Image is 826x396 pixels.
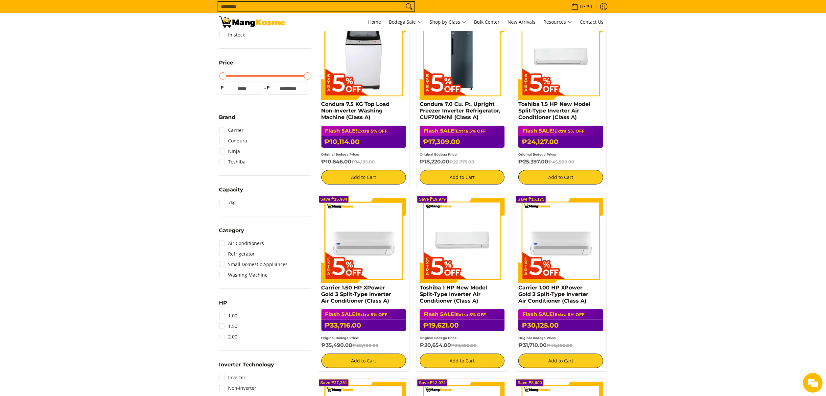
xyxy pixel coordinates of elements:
[419,381,446,385] span: Save ₱12,072
[518,101,590,120] a: Toshiba 1.5 HP New Model Split-Type Inverter Air Conditioner (Class A)
[420,336,458,340] small: Original Bodega Price:
[219,16,285,28] img: BREAKING NEWS: Flash 5ale! August 15-17, 2025 l Mang Kosme
[430,18,466,26] span: Shop by Class
[471,13,503,31] a: Bulk Center
[420,354,505,368] button: Add to Cart
[449,159,474,164] del: ₱22,775.00
[321,285,391,304] a: Carrier 1.50 HP XPower Gold 3 Split-Type Inverter Air Conditioner (Class A)
[219,238,264,249] a: Air Conditioners
[219,157,246,167] a: Toshiba
[365,13,385,31] a: Home
[577,13,607,31] a: Contact Us
[219,300,227,310] summary: Open
[518,170,603,185] button: Add to Cart
[353,343,379,348] del: ₱50,700.00
[219,60,233,65] span: Price
[321,159,406,165] h6: ₱10,646.00
[219,115,236,125] summary: Open
[420,101,500,120] a: Condura 7.0 Cu. Ft. Upright Freezer Inverter Refrigerator, CUF700MNi (Class A)
[321,153,359,156] small: Original Bodega Price:
[219,228,245,233] span: Category
[586,4,593,9] span: ₱0
[569,3,594,10] span: •
[518,336,556,340] small: Original Bodega Price:
[219,136,248,146] a: Condura
[420,170,505,185] button: Add to Cart
[219,85,226,91] span: ₱
[420,159,505,165] h6: ₱18,220.00
[420,342,505,349] h6: ₱20,654.00
[321,170,406,185] button: Add to Cart
[219,321,238,332] a: 1.50
[219,228,245,238] summary: Open
[518,285,588,304] a: Carrier 1.00 HP XPower Gold 3 Split-Type Inverter Air Conditioner (Class A)
[517,381,542,385] span: Save ₱8,600
[219,362,274,367] span: Inverter Technology
[420,285,487,304] a: Toshiba 1 HP New Model Split-Type Inverter Air Conditioner (Class A)
[219,115,236,120] span: Brand
[518,342,603,349] h6: ₱31,710.00
[321,136,406,148] h6: ₱10,114.00
[518,153,556,156] small: Original Bodega Price:
[219,383,257,393] a: Non-Inverter
[219,197,236,208] a: 7kg
[580,19,604,25] span: Contact Us
[219,249,255,259] a: Refrigerator
[579,4,584,9] span: 0
[352,159,375,164] del: ₱14,195.00
[219,310,238,321] a: 1.00
[3,180,125,203] textarea: Type your message and click 'Submit'
[108,3,124,19] div: Minimize live chat window
[508,19,536,25] span: New Arrivals
[219,300,227,306] span: HP
[219,30,245,40] a: In stock
[321,336,359,340] small: Original Bodega Price:
[219,332,238,342] a: 2.00
[505,13,539,31] a: New Arrivals
[420,136,505,148] h6: ₱17,309.00
[96,203,119,211] em: Submit
[518,320,603,331] h6: ₱30,125.00
[321,101,390,120] a: Condura 7.5 KG Top Load Non-Inverter Washing Machine (Class A)
[547,343,573,348] del: ₱45,300.00
[219,187,244,192] span: Capacity
[427,13,470,31] a: Shop by Class
[34,37,110,45] div: Leave a message
[518,198,603,283] img: Carrier 1.00 HP XPower Gold 3 Split-Type Inverter Air Conditioner (Class A)
[219,362,274,372] summary: Open
[14,83,115,149] span: We are offline. Please leave us a message.
[265,85,272,91] span: ₱
[420,320,505,331] h6: ₱19,621.00
[386,13,425,31] a: Bodega Sale
[292,13,607,31] nav: Main Menu
[368,19,381,25] span: Home
[321,354,406,368] button: Add to Cart
[451,343,477,348] del: ₱39,600.00
[420,198,505,283] img: Toshiba 1 HP New Model Split-Type Inverter Air Conditioner (Class A)
[518,354,603,368] button: Add to Cart
[321,320,406,331] h6: ₱33,716.00
[219,372,246,383] a: Inverter
[389,18,422,26] span: Bodega Sale
[321,15,406,100] img: Condura 7.5 KG Top Load Non-Inverter Washing Machine (Class A)
[544,18,572,26] span: Resources
[420,153,458,156] small: Original Bodega Price:
[404,2,414,12] button: Search
[420,15,505,100] img: Condura 7.0 Cu. Ft. Upright Freezer Inverter Refrigerator, CUF700MNi (Class A)
[219,187,244,197] summary: Open
[219,259,288,270] a: Small Domestic Appliances
[419,197,446,201] span: Save ₱19,979
[518,15,603,100] img: Toshiba 1.5 HP New Model Split-Type Inverter Air Conditioner (Class A)
[518,136,603,148] h6: ₱24,127.00
[321,198,406,283] img: Carrier 1.50 HP XPower Gold 3 Split-Type Inverter Air Conditioner (Class A)
[320,197,347,201] span: Save ₱16,984
[474,19,500,25] span: Bulk Center
[219,146,240,157] a: Ninja
[517,197,544,201] span: Save ₱15,175
[219,270,268,280] a: Washing Machine
[548,159,574,164] del: ₱45,500.00
[219,125,244,136] a: Carrier
[321,342,406,349] h6: ₱35,490.00
[540,13,576,31] a: Resources
[320,381,347,385] span: Save ₱27,251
